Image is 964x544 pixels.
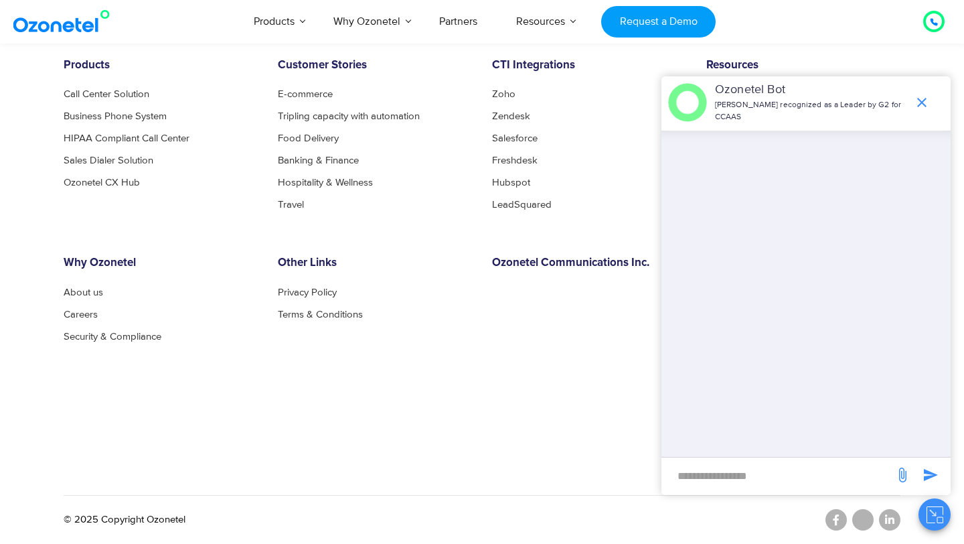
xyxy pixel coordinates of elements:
a: E-commerce [278,89,333,99]
span: send message [889,462,916,488]
a: Zendesk [492,111,530,121]
a: Privacy Policy [278,287,337,297]
p: [PERSON_NAME] recognized as a Leader by G2 for CCAAS [715,99,907,123]
h6: Why Ozonetel [64,257,258,270]
a: HIPAA Compliant Call Center [64,133,189,143]
a: Hospitality & Wellness [278,178,373,188]
a: Terms & Conditions [278,310,363,320]
h6: Ozonetel Communications Inc. [492,257,686,270]
img: header [668,83,707,122]
a: Request a Demo [601,6,716,38]
a: Security & Compliance [64,332,161,342]
a: Freshdesk [492,155,538,165]
a: LeadSquared [492,200,552,210]
a: Food Delivery [278,133,339,143]
a: Careers [64,310,98,320]
button: Close chat [918,498,951,531]
a: Sales Dialer Solution [64,155,153,165]
h6: Customer Stories [278,59,472,72]
h6: Other Links [278,257,472,270]
a: Business Phone System [64,111,167,121]
a: About us [64,287,103,297]
a: Call Center Solution [64,89,149,99]
div: new-msg-input [668,464,888,488]
span: end chat or minimize [908,89,935,116]
a: Banking & Finance [278,155,359,165]
a: Tripling capacity with automation [278,111,420,121]
h6: CTI Integrations [492,59,686,72]
h6: Products [64,59,258,72]
p: Ozonetel Bot [715,81,907,99]
a: Zoho [492,89,515,99]
h6: Resources [706,59,900,72]
a: Hubspot [492,178,530,188]
a: Ozonetel CX Hub [64,178,140,188]
span: send message [917,462,944,488]
a: Salesforce [492,133,538,143]
a: Travel [278,200,304,210]
p: © 2025 Copyright Ozonetel [64,513,185,528]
